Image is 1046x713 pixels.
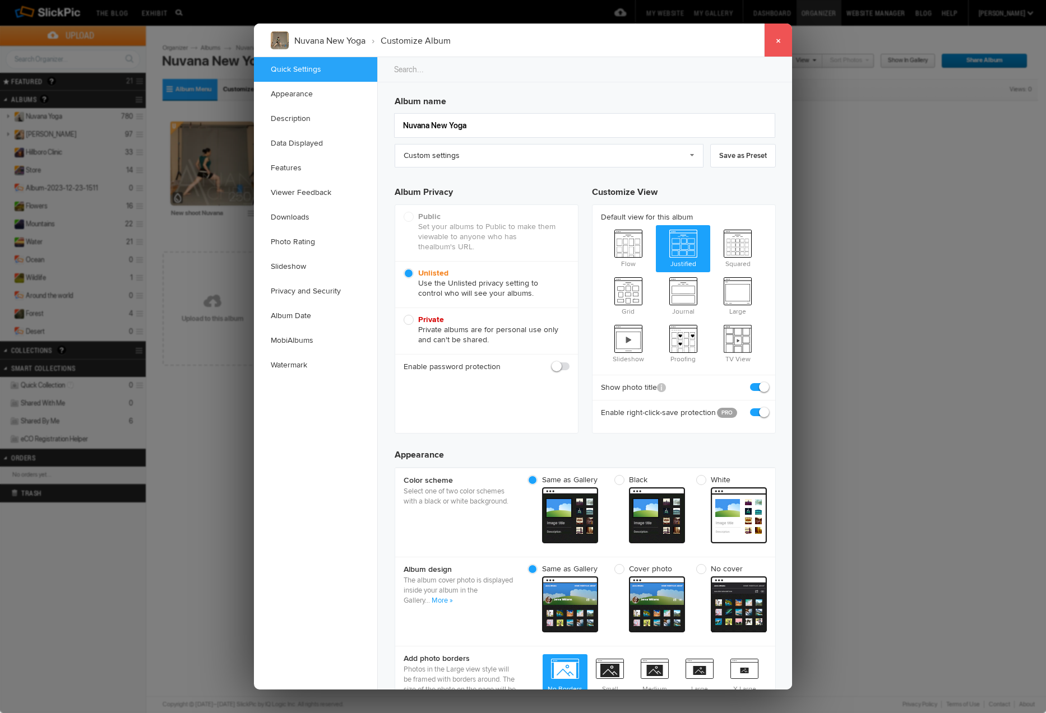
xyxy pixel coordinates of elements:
p: The album cover photo is displayed inside your album in the Gallery. [404,575,516,605]
span: No Borders (Full frame) [543,654,587,706]
b: Enable password protection [404,361,501,372]
span: cover From gallery - dark [711,576,767,632]
a: PRO [717,408,737,418]
a: Viewer Feedback [254,180,377,205]
span: TV View [710,320,765,365]
a: Slideshow [254,254,377,279]
span: X-Large [722,654,767,696]
h3: Appearance [395,439,776,462]
a: More » [432,596,453,605]
a: Data Displayed [254,131,377,156]
a: Appearance [254,82,377,106]
span: Justified [656,225,711,270]
b: Album design [404,564,516,575]
p: Select one of two color schemes with a black or white background. [404,486,516,506]
a: Watermark [254,353,377,378]
a: Custom settings [395,144,703,167]
span: Same as Gallery [527,475,598,485]
span: White [696,475,761,485]
a: × [764,24,792,57]
p: Photos in the Large view style will be framed with borders around. The size of the photo on the p... [404,664,516,705]
b: Private [418,315,444,324]
span: Private albums are for personal use only and can't be shared. [404,315,564,345]
span: Slideshow [601,320,656,365]
h3: Album Privacy [395,176,578,204]
li: Nuvana New Yoga [294,31,365,50]
a: Downloads [254,205,377,230]
div: Can't set this sub-album as “Public” when the parent album is not “Public” [395,205,578,261]
span: Small [587,654,632,696]
span: Medium [632,654,677,696]
a: Save as Preset [710,144,776,167]
span: cover From gallery - dark [542,576,598,632]
span: Squared [710,225,765,270]
span: Large [677,654,722,696]
span: Flow [601,225,656,270]
span: Proofing [656,320,711,365]
a: Album Date [254,304,377,328]
span: Same as Gallery [527,564,598,574]
h3: Album name [395,90,776,108]
h3: Customize View [592,176,776,204]
span: Large [710,273,765,318]
span: Grid [601,273,656,318]
b: Unlisted [418,268,448,278]
span: No cover [696,564,761,574]
b: Enable right-click-save protection [601,407,709,418]
li: Customize Album [365,31,451,50]
span: Black [614,475,679,485]
b: Default view for this album [601,212,767,223]
a: MobiAlbums [254,328,377,353]
span: Cover photo [614,564,679,574]
b: Color scheme [404,475,516,486]
b: Add photo borders [404,653,516,664]
a: Privacy and Security [254,279,377,304]
a: Features [254,156,377,180]
a: Quick Settings [254,57,377,82]
span: .. [427,596,432,605]
span: Journal [656,273,711,318]
b: Show photo title [601,382,666,393]
span: cover From gallery - dark [629,576,685,632]
a: Description [254,106,377,131]
span: Use the Unlisted privacy setting to control who will see your albums. [404,268,564,299]
a: Photo Rating [254,230,377,254]
img: Nuvana_unedited_New_-226.jpg [271,31,289,49]
input: Search... [377,57,794,82]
